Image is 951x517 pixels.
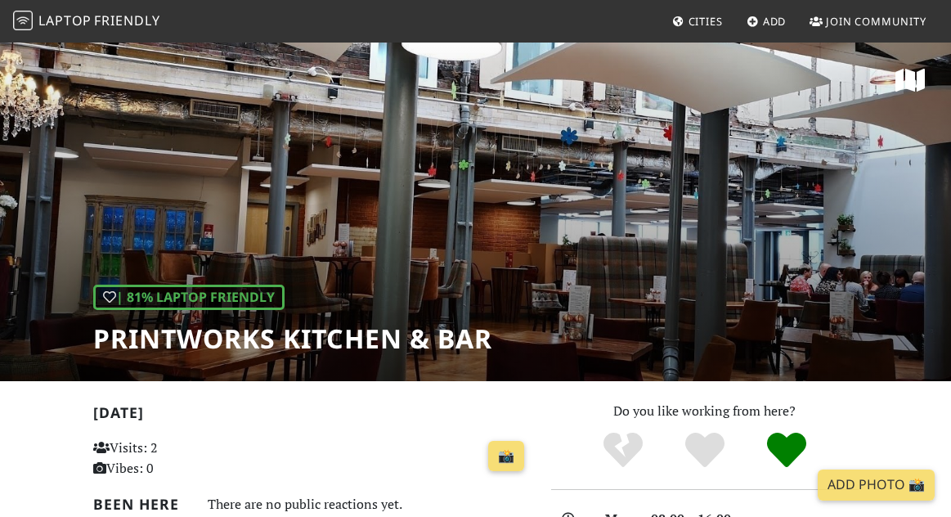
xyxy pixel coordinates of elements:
[666,7,729,36] a: Cities
[488,441,524,472] a: 📸
[582,430,664,471] div: No
[93,438,227,479] p: Visits: 2 Vibes: 0
[93,285,285,311] div: | 81% Laptop Friendly
[93,323,492,354] h1: Printworks Kitchen & Bar
[13,7,160,36] a: LaptopFriendly LaptopFriendly
[826,14,926,29] span: Join Community
[689,14,723,29] span: Cities
[93,496,188,513] h2: Been here
[38,11,92,29] span: Laptop
[551,401,859,422] p: Do you like working from here?
[740,7,793,36] a: Add
[818,470,935,501] a: Add Photo 📸
[94,11,159,29] span: Friendly
[803,7,933,36] a: Join Community
[93,404,532,428] h2: [DATE]
[208,492,532,516] div: There are no public reactions yet.
[13,11,33,30] img: LaptopFriendly
[664,430,746,471] div: Yes
[763,14,787,29] span: Add
[746,430,828,471] div: Definitely!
